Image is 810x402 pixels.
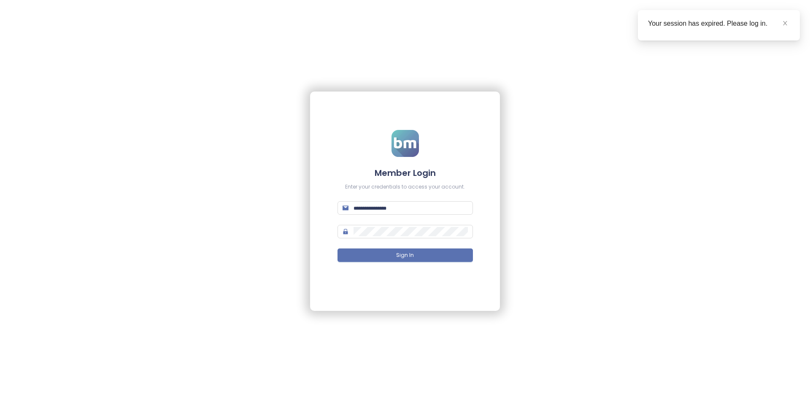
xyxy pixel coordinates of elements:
[648,19,790,29] div: Your session has expired. Please log in.
[337,167,473,179] h4: Member Login
[337,248,473,262] button: Sign In
[391,130,419,157] img: logo
[343,229,348,235] span: lock
[337,183,473,191] div: Enter your credentials to access your account.
[782,20,788,26] span: close
[396,251,414,259] span: Sign In
[343,205,348,211] span: mail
